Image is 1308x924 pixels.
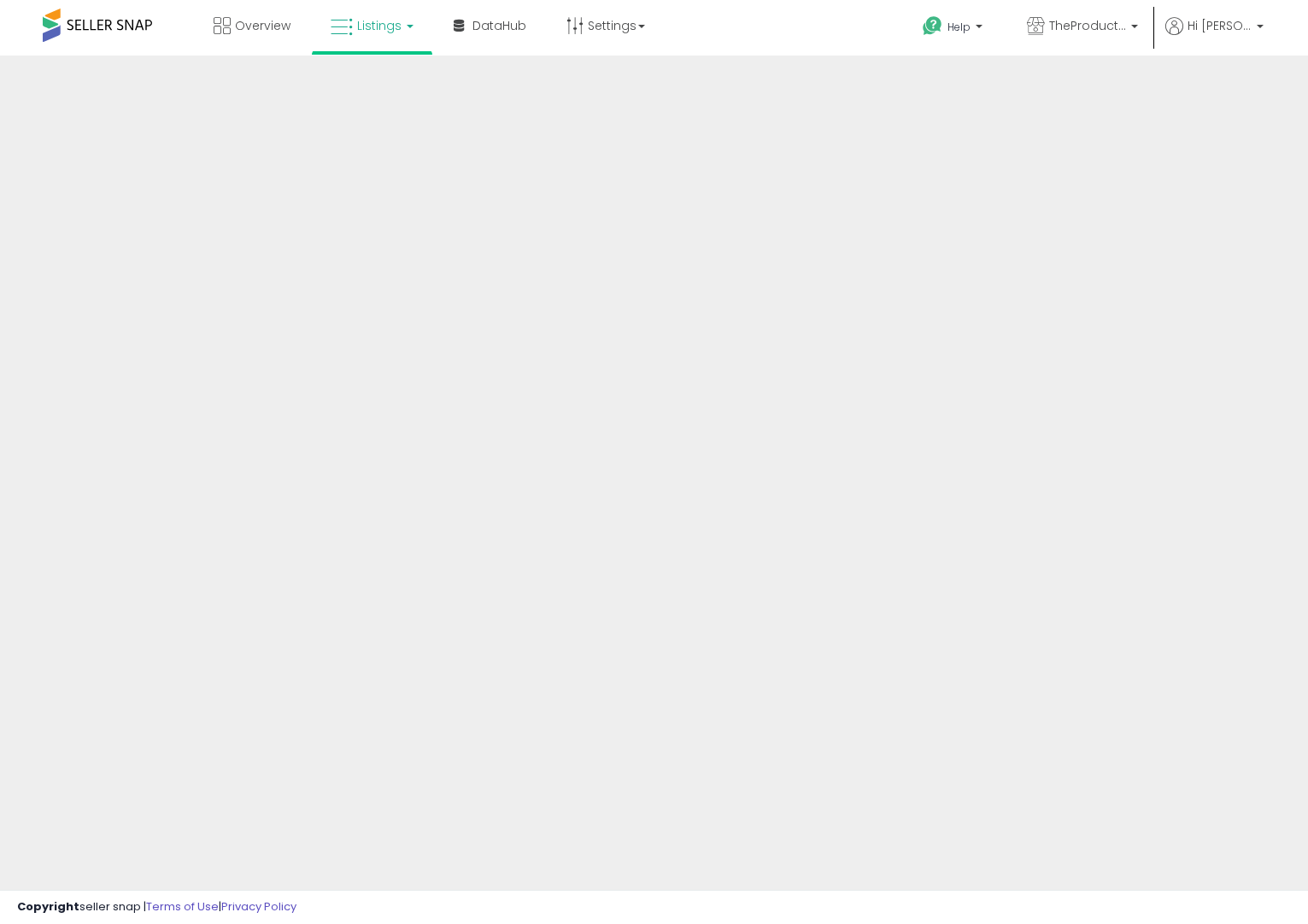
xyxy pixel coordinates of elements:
i: Get Help [922,15,943,37]
span: Hi [PERSON_NAME] [1188,17,1252,34]
span: Help [947,20,971,34]
span: Overview [235,17,290,34]
span: DataHub [472,17,526,34]
span: Listings [357,17,402,34]
span: TheProductHaven [1049,17,1126,34]
a: Hi [PERSON_NAME] [1165,17,1264,56]
a: Help [909,3,1000,56]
